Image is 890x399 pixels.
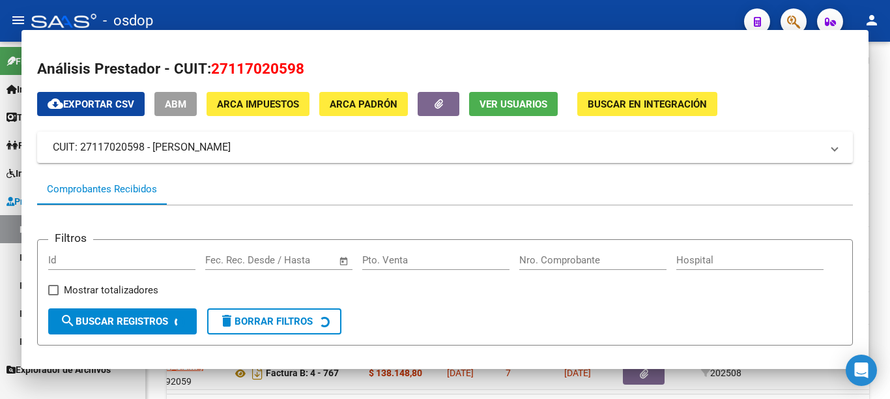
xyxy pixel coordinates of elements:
div: Open Intercom Messenger [846,355,877,386]
button: Exportar CSV [37,92,145,116]
div: Comprobantes Recibidos [47,182,157,197]
button: Ver Usuarios [469,92,558,116]
button: Buscar Registros [48,308,197,334]
span: [PERSON_NAME] [134,361,204,372]
span: ARCA Impuestos [217,98,299,110]
mat-icon: delete [219,313,235,329]
button: Buscar en Integración [577,92,717,116]
span: [DATE] [447,368,474,378]
span: Tesorería [7,110,57,125]
span: 202508 [701,368,741,378]
input: Fecha inicio [205,254,258,266]
span: Explorador de Archivos [7,362,111,377]
mat-panel-title: CUIT: 27117020598 - [PERSON_NAME] [53,140,822,155]
input: Fecha fin [270,254,333,266]
button: Borrar Filtros [207,308,341,334]
span: ARCA Padrón [330,98,397,110]
button: ABM [154,92,197,116]
div: 27127992059 [134,359,222,387]
mat-icon: person [864,12,880,28]
button: ARCA Impuestos [207,92,309,116]
span: - osdop [103,7,153,35]
i: Descargar documento [249,362,266,383]
span: Mostrar totalizadores [64,282,158,298]
span: Integración (discapacidad) [7,166,127,181]
span: 7 [506,368,511,378]
span: Padrón [7,138,48,153]
span: Firma Express [7,54,74,68]
span: Buscar Registros [60,316,168,327]
span: Prestadores / Proveedores [7,194,125,209]
h2: Análisis Prestador - CUIT: [37,58,853,80]
mat-icon: search [60,313,76,329]
span: Exportar CSV [48,98,134,110]
h3: Filtros [48,229,93,246]
span: 27117020598 [211,60,304,77]
strong: $ 138.148,80 [369,368,422,378]
mat-icon: cloud_download [48,96,63,111]
span: Ver Usuarios [480,98,547,110]
mat-expansion-panel-header: CUIT: 27117020598 - [PERSON_NAME] [37,132,853,163]
span: Buscar en Integración [588,98,707,110]
span: [DATE] [564,368,591,378]
button: Open calendar [337,254,352,269]
button: ARCA Padrón [319,92,408,116]
span: ABM [165,98,186,110]
strong: Factura B: 4 - 767 [266,368,339,379]
span: Borrar Filtros [219,316,313,327]
mat-icon: menu [10,12,26,28]
span: Inicio [7,82,40,96]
